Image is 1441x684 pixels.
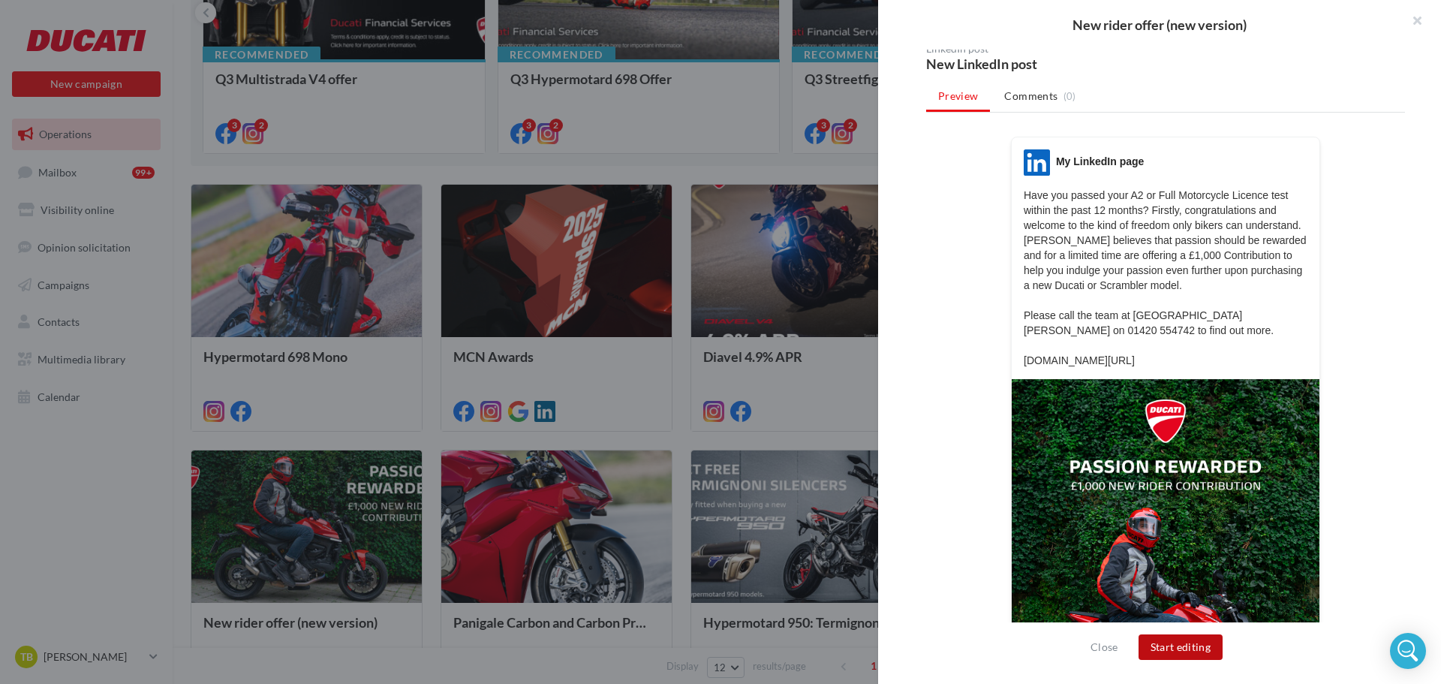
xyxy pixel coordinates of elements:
[902,18,1417,32] div: New rider offer (new version)
[1056,154,1144,169] div: My LinkedIn page
[1063,90,1076,102] span: (0)
[1390,633,1426,669] div: Open Intercom Messenger
[1004,89,1057,104] span: Comments
[1085,638,1124,656] button: Close
[926,44,1160,54] div: LinkedIn post
[1139,634,1223,660] button: Start editing
[1024,188,1307,368] p: Have you passed your A2 or Full Motorcycle Licence test within the past 12 months? Firstly, congr...
[926,57,1160,71] div: New LinkedIn post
